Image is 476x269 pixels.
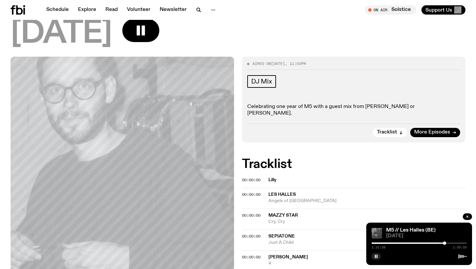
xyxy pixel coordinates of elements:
span: 4 [268,260,465,267]
button: Support Us [421,5,465,15]
span: 00:00:00 [242,234,260,239]
a: M5 // Les Halles (BE) [386,228,436,233]
button: 00:00:00 [242,178,260,182]
a: Newsletter [156,5,191,15]
span: Just A Child [268,240,465,246]
span: Tracklist [377,130,397,135]
span: Angels of [GEOGRAPHIC_DATA] [268,198,465,204]
span: Support Us [425,7,452,13]
span: [DATE] [271,61,285,66]
a: Explore [74,5,100,15]
span: More Episodes [414,130,450,135]
a: Volunteer [123,5,154,15]
button: 00:00:00 [242,255,260,259]
h2: Tracklist [242,158,465,170]
span: [PERSON_NAME] [268,255,308,259]
button: On AirSolstice [365,5,416,15]
span: 00:00:00 [242,192,260,197]
a: DJ Mix [247,75,276,88]
span: Cry, Cry [268,219,465,225]
button: 00:00:00 [242,214,260,217]
span: 1:31:58 [372,246,385,249]
a: Schedule [42,5,73,15]
button: 00:00:00 [242,193,260,196]
a: Read [101,5,122,15]
span: [DATE] [11,19,112,49]
span: [DATE] [386,234,467,239]
span: Sepiatone [268,234,295,239]
span: Les Halles [268,192,296,197]
span: DJ Mix [251,78,272,85]
button: 00:00:00 [242,235,260,238]
span: 00:00:00 [242,213,260,218]
span: , 11:00pm [285,61,306,66]
span: 00:00:00 [242,254,260,260]
span: 00:00:00 [242,177,260,183]
p: Celebrating one year of M5 with a guest mix from [PERSON_NAME] or [PERSON_NAME]. [247,104,460,116]
a: More Episodes [410,128,460,137]
span: Lilly [268,177,461,183]
span: Mazzy Star [268,213,298,218]
button: Tracklist [373,128,407,137]
span: 1:59:59 [453,246,467,249]
span: Aired on [253,61,271,66]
